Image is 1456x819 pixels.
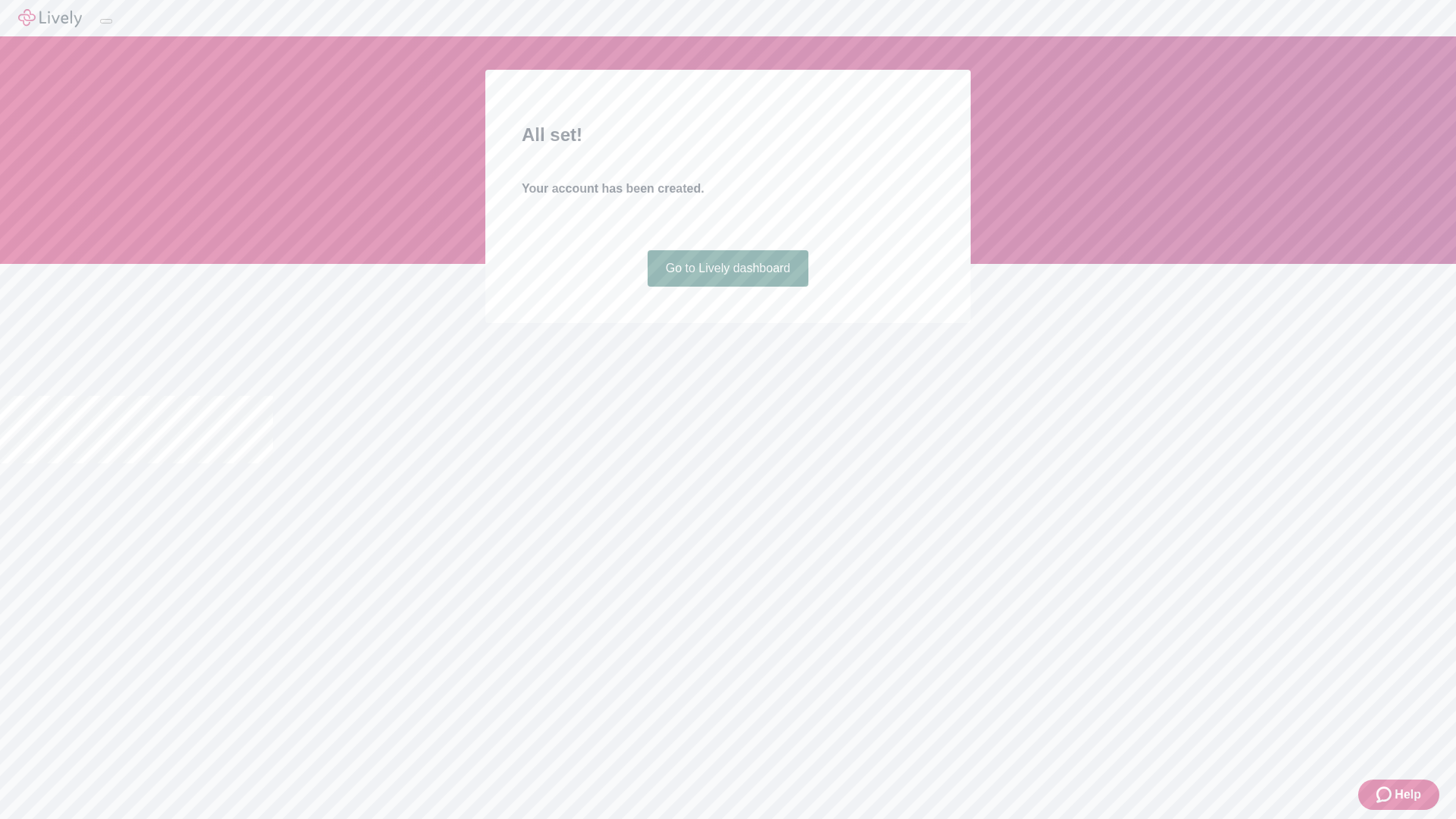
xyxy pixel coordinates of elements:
[100,19,112,24] button: Log out
[1358,780,1439,810] button: Zendesk support iconHelp
[522,121,934,149] h2: All set!
[1376,786,1395,804] svg: Zendesk support icon
[648,250,809,287] a: Go to Lively dashboard
[522,180,934,198] h4: Your account has been created.
[18,9,82,27] img: Lively
[1395,786,1421,804] span: Help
